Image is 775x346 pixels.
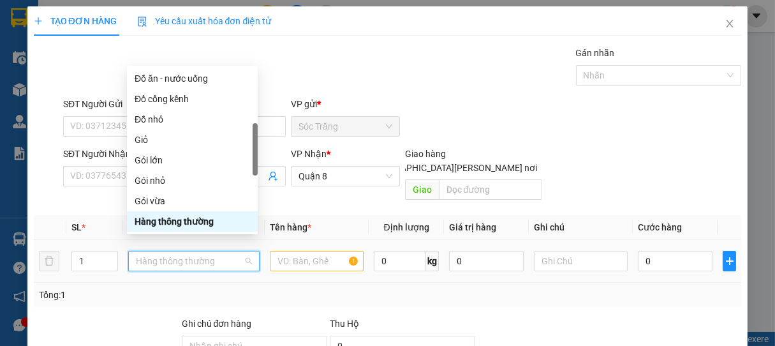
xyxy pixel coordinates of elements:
[363,161,542,175] span: [GEOGRAPHIC_DATA][PERSON_NAME] nơi
[723,251,737,271] button: plus
[135,174,250,188] div: Gói nhỏ
[71,222,82,232] span: SL
[291,97,400,111] div: VP gửi
[127,68,258,89] div: Đồ ăn - nước uống
[426,251,439,271] span: kg
[127,89,258,109] div: Đồ cồng kềnh
[299,167,392,186] span: Quận 8
[136,252,252,271] span: Hàng thông thường
[529,215,633,240] th: Ghi chú
[439,179,542,200] input: Dọc đường
[39,288,300,302] div: Tổng: 1
[127,211,258,232] div: Hàng thông thường
[6,6,51,51] img: logo.jpg
[34,17,43,26] span: plus
[6,69,88,83] li: VP Sóc Trăng
[576,48,615,58] label: Gán nhãn
[135,92,250,106] div: Đồ cồng kềnh
[127,150,258,170] div: Gói lớn
[88,69,170,83] li: VP Quận 8
[127,170,258,191] div: Gói nhỏ
[88,86,97,94] span: environment
[135,153,250,167] div: Gói lớn
[34,16,117,26] span: TẠO ĐƠN HÀNG
[6,6,185,54] li: Vĩnh Thành (Sóc Trăng)
[127,109,258,130] div: Đồ nhỏ
[39,251,59,271] button: delete
[137,17,147,27] img: icon
[135,71,250,86] div: Đồ ăn - nước uống
[63,97,172,111] div: SĐT Người Gửi
[135,133,250,147] div: Giỏ
[449,251,524,271] input: 0
[63,147,172,161] div: SĐT Người Nhận
[135,194,250,208] div: Gói vừa
[725,19,735,29] span: close
[135,214,250,229] div: Hàng thông thường
[383,222,429,232] span: Định lượng
[127,130,258,150] div: Giỏ
[405,149,446,159] span: Giao hàng
[712,6,748,42] button: Close
[182,319,252,329] label: Ghi chú đơn hàng
[723,256,736,266] span: plus
[137,16,272,26] span: Yêu cầu xuất hóa đơn điện tử
[6,86,15,94] span: environment
[330,319,359,329] span: Thu Hộ
[534,251,628,271] input: Ghi Chú
[405,179,439,200] span: Giao
[270,222,311,232] span: Tên hàng
[135,112,250,126] div: Đồ nhỏ
[638,222,682,232] span: Cước hàng
[270,251,364,271] input: VD: Bàn, Ghế
[299,117,392,136] span: Sóc Trăng
[291,149,327,159] span: VP Nhận
[449,222,496,232] span: Giá trị hàng
[268,171,278,181] span: user-add
[127,191,258,211] div: Gói vừa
